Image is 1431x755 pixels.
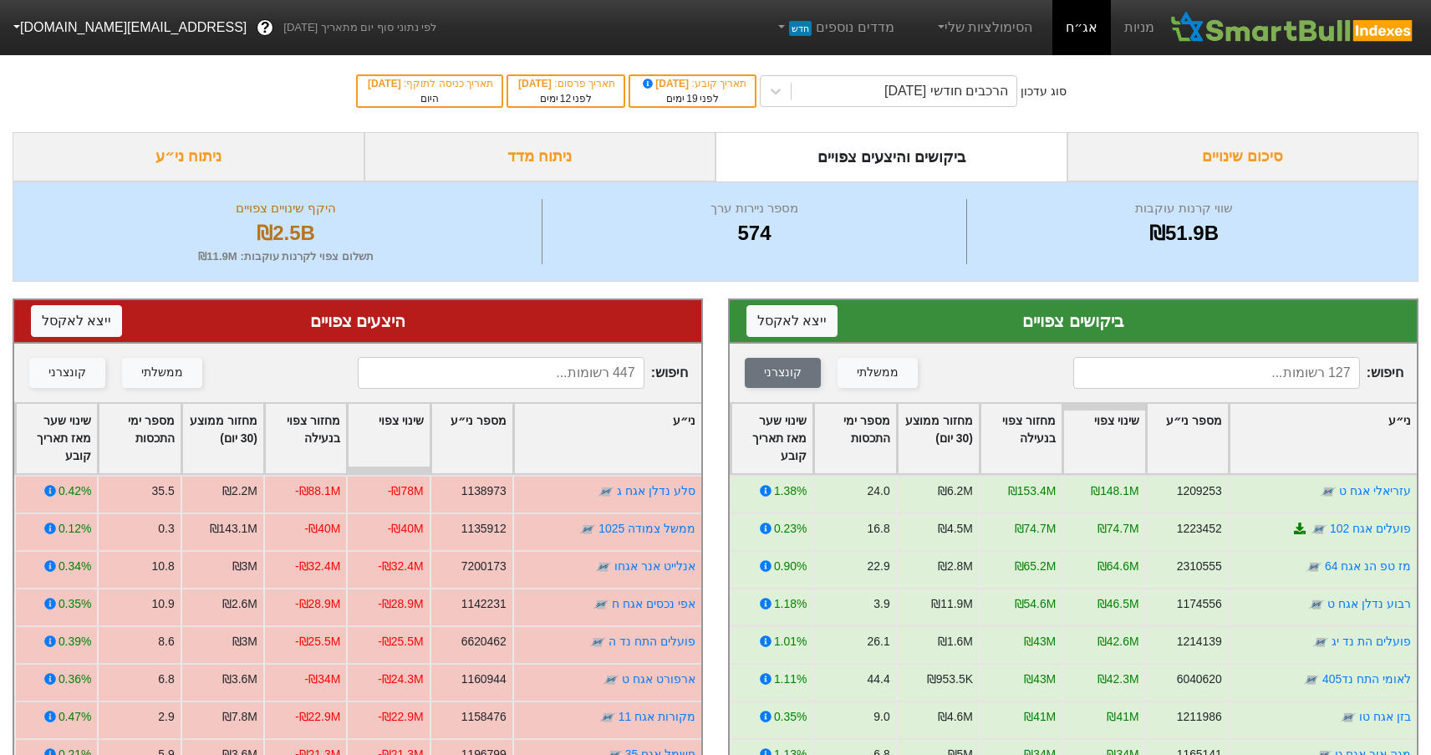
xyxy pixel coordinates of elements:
[1015,520,1057,538] div: ₪74.7M
[1021,83,1067,100] div: סוג עדכון
[34,199,537,218] div: היקף שינויים צפויים
[868,558,890,575] div: 22.9
[1177,633,1222,650] div: 1214139
[640,78,692,89] span: [DATE]
[1312,634,1329,650] img: tase link
[388,482,424,500] div: -₪78M
[31,309,685,334] div: היצעים צפויים
[1015,595,1057,613] div: ₪54.6M
[265,404,346,473] div: Toggle SortBy
[868,671,890,688] div: 44.4
[971,199,1397,218] div: שווי קרנות עוקבות
[884,81,1008,101] div: הרכבים חודשי [DATE]
[122,358,202,388] button: ממשלתי
[686,93,697,105] span: 19
[593,596,609,613] img: tase link
[158,520,174,538] div: 0.3
[420,93,439,105] span: היום
[222,595,257,613] div: ₪2.6M
[980,404,1062,473] div: Toggle SortBy
[182,404,263,473] div: Toggle SortBy
[59,558,91,575] div: 0.34%
[1325,559,1411,573] a: מז טפ הנ אגח 64
[210,520,257,538] div: ₪143.1M
[1359,710,1411,723] a: בזן אגח טו
[48,364,86,382] div: קונצרני
[639,91,746,106] div: לפני ימים
[868,482,890,500] div: 24.0
[232,558,257,575] div: ₪3M
[547,218,962,248] div: 574
[31,305,122,337] button: ייצא לאקסל
[579,521,596,538] img: tase link
[746,309,1400,334] div: ביקושים צפויים
[774,558,807,575] div: 0.90%
[295,558,340,575] div: -₪32.4M
[1097,671,1139,688] div: ₪42.3M
[928,11,1040,44] a: הסימולציות שלי
[378,708,423,726] div: -₪22.9M
[1147,404,1228,473] div: Toggle SortBy
[461,595,507,613] div: 1142231
[378,633,423,650] div: -₪25.5M
[774,482,807,500] div: 1.38%
[305,520,341,538] div: -₪40M
[617,484,695,497] a: סלע נדלן אגח ג
[461,633,507,650] div: 6620462
[622,672,695,686] a: ארפורט אגח ט
[34,218,537,248] div: ₪2.5B
[547,199,962,218] div: מספר ניירות ערך
[612,597,695,610] a: אפי נכסים אגח ח
[158,708,174,726] div: 2.9
[517,76,615,91] div: תאריך פרסום :
[1097,520,1139,538] div: ₪74.7M
[938,558,973,575] div: ₪2.8M
[461,520,507,538] div: 1135912
[1177,520,1222,538] div: 1223452
[59,633,91,650] div: 0.39%
[768,11,901,44] a: מדדים נוספיםחדש
[1311,521,1327,538] img: tase link
[461,671,507,688] div: 1160944
[305,671,341,688] div: -₪34M
[1024,633,1056,650] div: ₪43M
[358,357,688,389] span: חיפוש :
[873,708,889,726] div: 9.0
[873,595,889,613] div: 3.9
[838,358,918,388] button: ממשלתי
[141,364,183,382] div: ממשלתי
[614,559,695,573] a: אנלייט אנר אגחו
[938,708,973,726] div: ₪4.6M
[1015,558,1057,575] div: ₪65.2M
[16,404,97,473] div: Toggle SortBy
[1024,708,1056,726] div: ₪41M
[868,520,890,538] div: 16.8
[938,633,973,650] div: ₪1.6M
[746,305,838,337] button: ייצא לאקסל
[595,559,612,575] img: tase link
[1308,596,1325,613] img: tase link
[388,520,424,538] div: -₪40M
[1339,484,1411,497] a: עזריאלי אגח ט
[461,708,507,726] div: 1158476
[1230,404,1417,473] div: Toggle SortBy
[514,404,701,473] div: Toggle SortBy
[745,358,821,388] button: קונצרני
[222,708,257,726] div: ₪7.8M
[774,671,807,688] div: 1.11%
[222,671,257,688] div: ₪3.6M
[598,522,695,535] a: ממשל צמודה 1025
[938,482,973,500] div: ₪6.2M
[814,404,895,473] div: Toggle SortBy
[1322,672,1411,686] a: לאומי התח נד405
[152,558,175,575] div: 10.8
[283,19,436,36] span: לפי נתוני סוף יום מתאריך [DATE]
[589,634,606,650] img: tase link
[1177,482,1222,500] div: 1209253
[715,132,1067,181] div: ביקושים והיצעים צפויים
[518,78,554,89] span: [DATE]
[59,708,91,726] div: 0.47%
[29,358,105,388] button: קונצרני
[364,132,716,181] div: ניתוח מדד
[1097,558,1139,575] div: ₪64.6M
